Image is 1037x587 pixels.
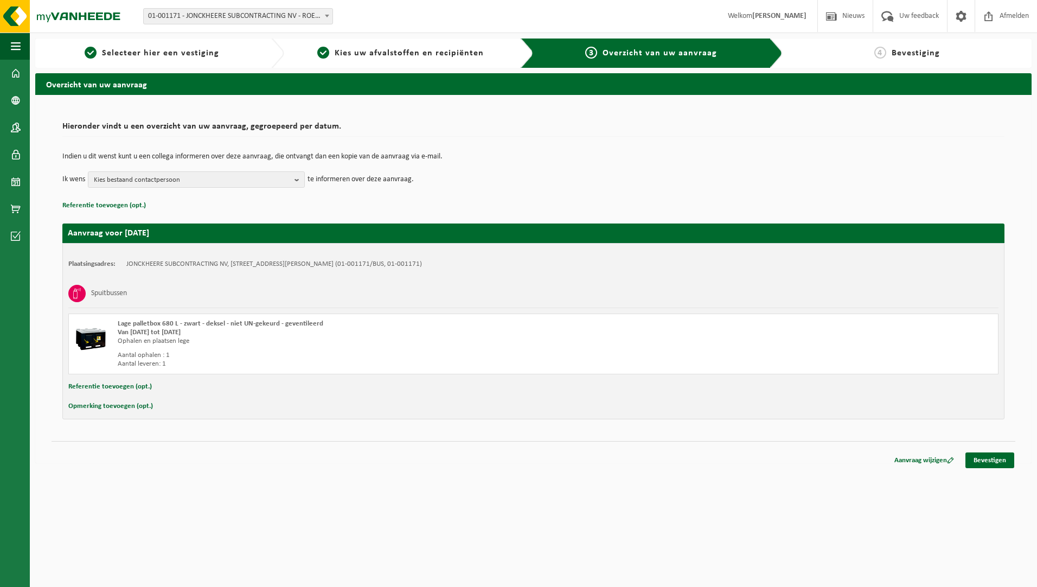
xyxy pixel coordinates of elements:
[94,172,290,188] span: Kies bestaand contactpersoon
[68,260,116,267] strong: Plaatsingsadres:
[886,452,962,468] a: Aanvraag wijzigen
[102,49,219,58] span: Selecteer hier een vestiging
[874,47,886,59] span: 4
[74,320,107,352] img: PB-LB-0680-HPE-BK-11.png
[118,329,181,336] strong: Van [DATE] tot [DATE]
[35,73,1032,94] h2: Overzicht van uw aanvraag
[68,380,152,394] button: Referentie toevoegen (opt.)
[85,47,97,59] span: 1
[144,9,332,24] span: 01-001171 - JONCKHEERE SUBCONTRACTING NV - ROESELARE
[41,47,263,60] a: 1Selecteer hier een vestiging
[118,337,577,346] div: Ophalen en plaatsen lege
[585,47,597,59] span: 3
[88,171,305,188] button: Kies bestaand contactpersoon
[118,351,577,360] div: Aantal ophalen : 1
[118,320,323,327] span: Lage palletbox 680 L - zwart - deksel - niet UN-gekeurd - geventileerd
[143,8,333,24] span: 01-001171 - JONCKHEERE SUBCONTRACTING NV - ROESELARE
[892,49,940,58] span: Bevestiging
[126,260,422,269] td: JONCKHEERE SUBCONTRACTING NV, [STREET_ADDRESS][PERSON_NAME] (01-001171/BUS, 01-001171)
[68,229,149,238] strong: Aanvraag voor [DATE]
[62,122,1004,137] h2: Hieronder vindt u een overzicht van uw aanvraag, gegroepeerd per datum.
[62,171,85,188] p: Ik wens
[603,49,717,58] span: Overzicht van uw aanvraag
[752,12,806,20] strong: [PERSON_NAME]
[118,360,577,368] div: Aantal leveren: 1
[68,399,153,413] button: Opmerking toevoegen (opt.)
[91,285,127,302] h3: Spuitbussen
[62,153,1004,161] p: Indien u dit wenst kunt u een collega informeren over deze aanvraag, die ontvangt dan een kopie v...
[62,199,146,213] button: Referentie toevoegen (opt.)
[290,47,511,60] a: 2Kies uw afvalstoffen en recipiënten
[335,49,484,58] span: Kies uw afvalstoffen en recipiënten
[317,47,329,59] span: 2
[965,452,1014,468] a: Bevestigen
[308,171,414,188] p: te informeren over deze aanvraag.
